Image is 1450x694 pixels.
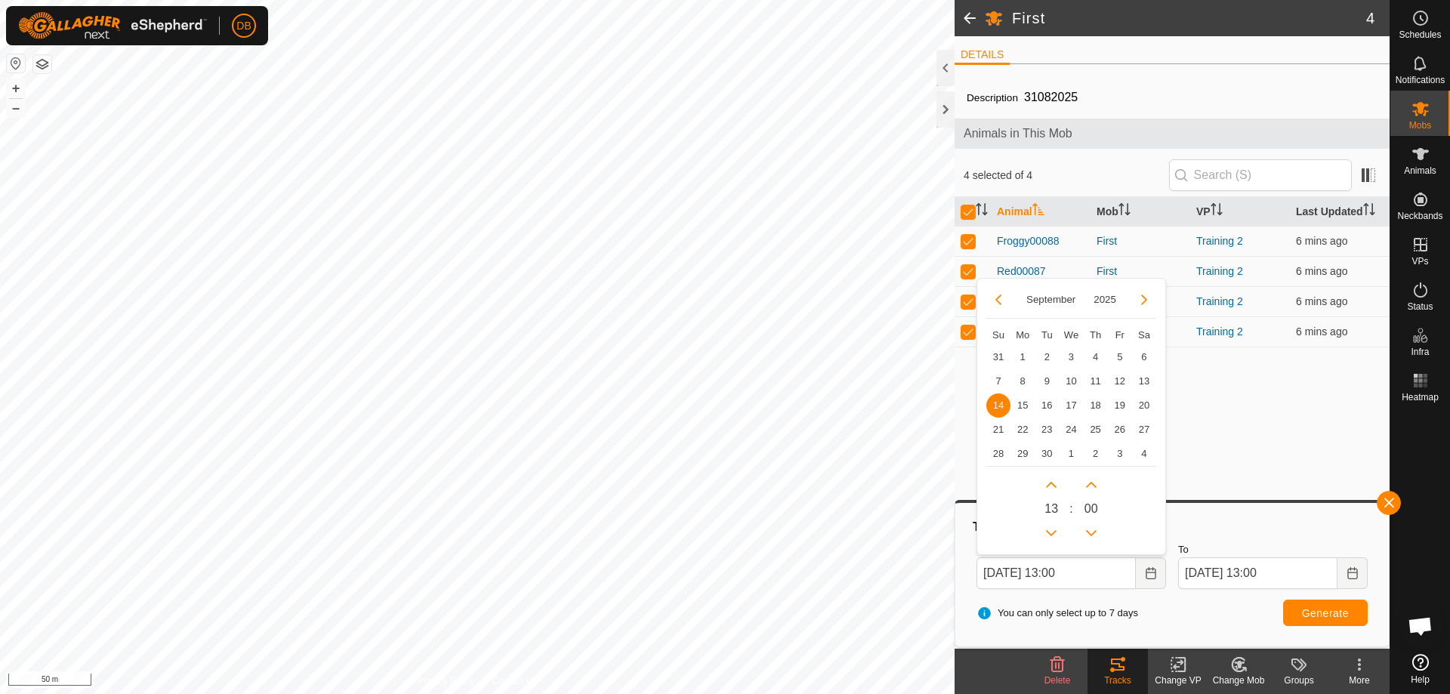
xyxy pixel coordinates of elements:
a: Help [1390,648,1450,690]
td: 8 [1010,369,1035,393]
span: 14 [986,393,1010,418]
button: Choose Year [1087,291,1122,308]
p-button: Next Minute [1079,473,1103,497]
div: Choose Date [976,278,1166,556]
div: Change VP [1148,674,1208,687]
div: Open chat [1398,603,1443,649]
td: 20 [1132,393,1156,418]
span: Notifications [1396,76,1445,85]
span: Red00087 [997,264,1046,279]
span: 6 [1132,345,1156,369]
span: 16 [1035,393,1059,418]
td: 3 [1108,442,1132,466]
a: Contact Us [492,674,537,688]
p-sorticon: Activate to sort [1118,205,1131,217]
label: To [1178,542,1368,557]
span: 13 [1044,500,1058,518]
span: 15 [1010,393,1035,418]
input: Search (S) [1169,159,1352,191]
button: Reset Map [7,54,25,72]
span: 21 [986,418,1010,442]
a: Privacy Policy [418,674,474,688]
td: 9 [1035,369,1059,393]
td: 1 [1059,442,1083,466]
span: Animals [1404,166,1436,175]
td: 19 [1108,393,1132,418]
td: 22 [1010,418,1035,442]
button: – [7,99,25,117]
span: Su [992,329,1004,341]
td: 23 [1035,418,1059,442]
span: 29 [1010,442,1035,466]
button: Map Layers [33,55,51,73]
td: 11 [1084,369,1108,393]
td: 24 [1059,418,1083,442]
span: 14 Sept 2025, 12:54 pm [1296,325,1347,338]
span: 4 selected of 4 [964,168,1169,184]
div: Groups [1269,674,1329,687]
td: 17 [1059,393,1083,418]
p-sorticon: Activate to sort [1032,205,1044,217]
p-sorticon: Activate to sort [1211,205,1223,217]
p-sorticon: Activate to sort [976,205,988,217]
img: Gallagher Logo [18,12,207,39]
td: 3 [1059,345,1083,369]
td: 28 [986,442,1010,466]
td: 30 [1035,442,1059,466]
span: 2 [1035,345,1059,369]
span: 5 [1108,345,1132,369]
td: 10 [1059,369,1083,393]
h2: First [1012,9,1366,27]
button: + [7,79,25,97]
p-sorticon: Activate to sort [1363,205,1375,217]
td: 4 [1084,345,1108,369]
td: 31 [986,345,1010,369]
button: Generate [1283,600,1368,626]
th: Last Updated [1290,197,1390,227]
span: Froggy00088 [997,233,1060,249]
span: : [1069,500,1072,518]
div: Tracks [970,518,1374,536]
a: Training 2 [1196,265,1243,277]
td: 18 [1084,393,1108,418]
td: 2 [1084,442,1108,466]
td: 13 [1132,369,1156,393]
span: We [1064,329,1078,341]
span: Th [1090,329,1101,341]
p-button: Next Hour [1039,473,1063,497]
p-button: Previous Hour [1039,521,1063,545]
span: 14 Sept 2025, 12:54 pm [1296,295,1347,307]
span: Heatmap [1402,393,1439,402]
li: DETAILS [955,47,1010,65]
td: 4 [1132,442,1156,466]
span: Mobs [1409,121,1431,130]
th: Mob [1091,197,1190,227]
span: Help [1411,675,1430,684]
span: 26 [1108,418,1132,442]
button: Choose Month [1020,291,1081,308]
span: Tu [1041,329,1053,341]
span: Animals in This Mob [964,125,1381,143]
span: 27 [1132,418,1156,442]
span: Neckbands [1397,211,1442,221]
a: Training 2 [1196,325,1243,338]
button: Previous Month [986,288,1010,312]
span: 0 0 [1084,500,1098,518]
span: 14 Sept 2025, 12:54 pm [1296,235,1347,247]
td: 1 [1010,345,1035,369]
span: 7 [986,369,1010,393]
span: DB [236,18,251,34]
